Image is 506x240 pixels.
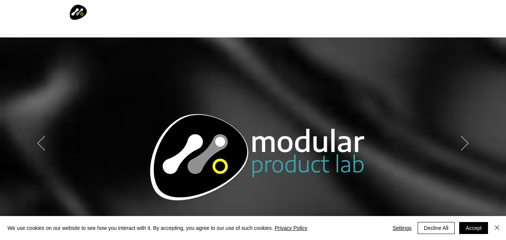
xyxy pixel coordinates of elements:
[70,4,87,20] img: Modular Logo icon only.png
[141,106,366,205] img: Modular Product Lab logo
[493,222,502,234] button: Close
[393,222,412,234] span: Settings
[493,223,502,232] img: Close
[461,136,469,152] button: Next
[7,225,307,231] span: We use cookies on our website to see how you interact with it. By accepting, you agree to our use...
[275,225,307,231] a: Privacy Policy
[37,136,45,152] button: Previous
[418,222,455,234] button: Decline All
[459,222,488,234] button: Accept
